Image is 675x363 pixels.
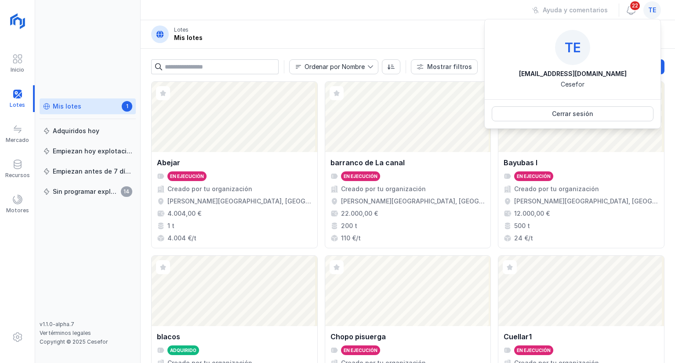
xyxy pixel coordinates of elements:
[170,173,204,179] div: En ejecución
[167,221,174,230] div: 1 t
[151,81,318,248] a: AbejarEn ejecuciónCreado por tu organización[PERSON_NAME][GEOGRAPHIC_DATA], [GEOGRAPHIC_DATA], [G...
[504,157,537,168] div: Bayubas I
[53,127,99,135] div: Adquiridos hoy
[6,137,29,144] div: Mercado
[341,234,361,243] div: 110 €/t
[514,185,599,193] div: Creado por tu organización
[492,106,653,121] button: Cerrar sesión
[40,330,91,336] a: Ver términos legales
[517,347,551,353] div: En ejecución
[121,186,132,197] span: 14
[519,69,627,78] div: [EMAIL_ADDRESS][DOMAIN_NAME]
[157,157,180,168] div: Abejar
[40,98,136,114] a: Mis lotes1
[167,234,196,243] div: 4.004 €/t
[5,172,30,179] div: Recursos
[53,187,118,196] div: Sin programar explotación
[341,221,357,230] div: 200 t
[305,64,365,70] div: Ordenar por Nombre
[514,197,659,206] div: [PERSON_NAME][GEOGRAPHIC_DATA], [GEOGRAPHIC_DATA], [GEOGRAPHIC_DATA]
[344,173,377,179] div: En ejecución
[167,197,312,206] div: [PERSON_NAME][GEOGRAPHIC_DATA], [GEOGRAPHIC_DATA], [GEOGRAPHIC_DATA]
[648,6,656,15] span: te
[561,80,584,89] div: Cesefor
[53,102,81,111] div: Mis lotes
[40,338,136,345] div: Copyright © 2025 Cesefor
[167,185,252,193] div: Creado por tu organización
[167,209,201,218] div: 4.004,00 €
[341,185,426,193] div: Creado por tu organización
[170,347,196,353] div: Adquirido
[514,209,550,218] div: 12.000,00 €
[517,173,551,179] div: En ejecución
[341,209,378,218] div: 22.000,00 €
[344,347,377,353] div: En ejecución
[40,321,136,328] div: v1.1.0-alpha.7
[504,331,532,342] div: Cuellar1
[122,101,132,112] span: 1
[53,167,132,176] div: Empiezan antes de 7 días
[40,184,136,200] a: Sin programar explotación14
[543,6,608,15] div: Ayuda y comentarios
[11,66,24,73] div: Inicio
[290,60,367,74] span: Nombre
[514,234,533,243] div: 24 €/t
[514,221,530,230] div: 500 t
[526,3,613,18] button: Ayuda y comentarios
[325,81,491,248] a: barranco de La canalEn ejecuciónCreado por tu organización[PERSON_NAME][GEOGRAPHIC_DATA], [GEOGRA...
[629,0,641,11] span: 22
[7,10,29,32] img: logoRight.svg
[427,62,472,71] div: Mostrar filtros
[341,197,486,206] div: [PERSON_NAME][GEOGRAPHIC_DATA], [GEOGRAPHIC_DATA], [GEOGRAPHIC_DATA], [GEOGRAPHIC_DATA], [GEOGRAP...
[157,331,180,342] div: blacos
[330,157,405,168] div: barranco de La canal
[565,40,581,55] span: te
[498,81,664,248] a: Bayubas IEn ejecuciónCreado por tu organización[PERSON_NAME][GEOGRAPHIC_DATA], [GEOGRAPHIC_DATA],...
[174,33,203,42] div: Mis lotes
[6,207,29,214] div: Motores
[40,123,136,139] a: Adquiridos hoy
[411,59,478,74] button: Mostrar filtros
[53,147,132,156] div: Empiezan hoy explotación
[552,109,593,118] div: Cerrar sesión
[330,331,386,342] div: Chopo pisuerga
[174,26,189,33] div: Lotes
[40,143,136,159] a: Empiezan hoy explotación
[40,163,136,179] a: Empiezan antes de 7 días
